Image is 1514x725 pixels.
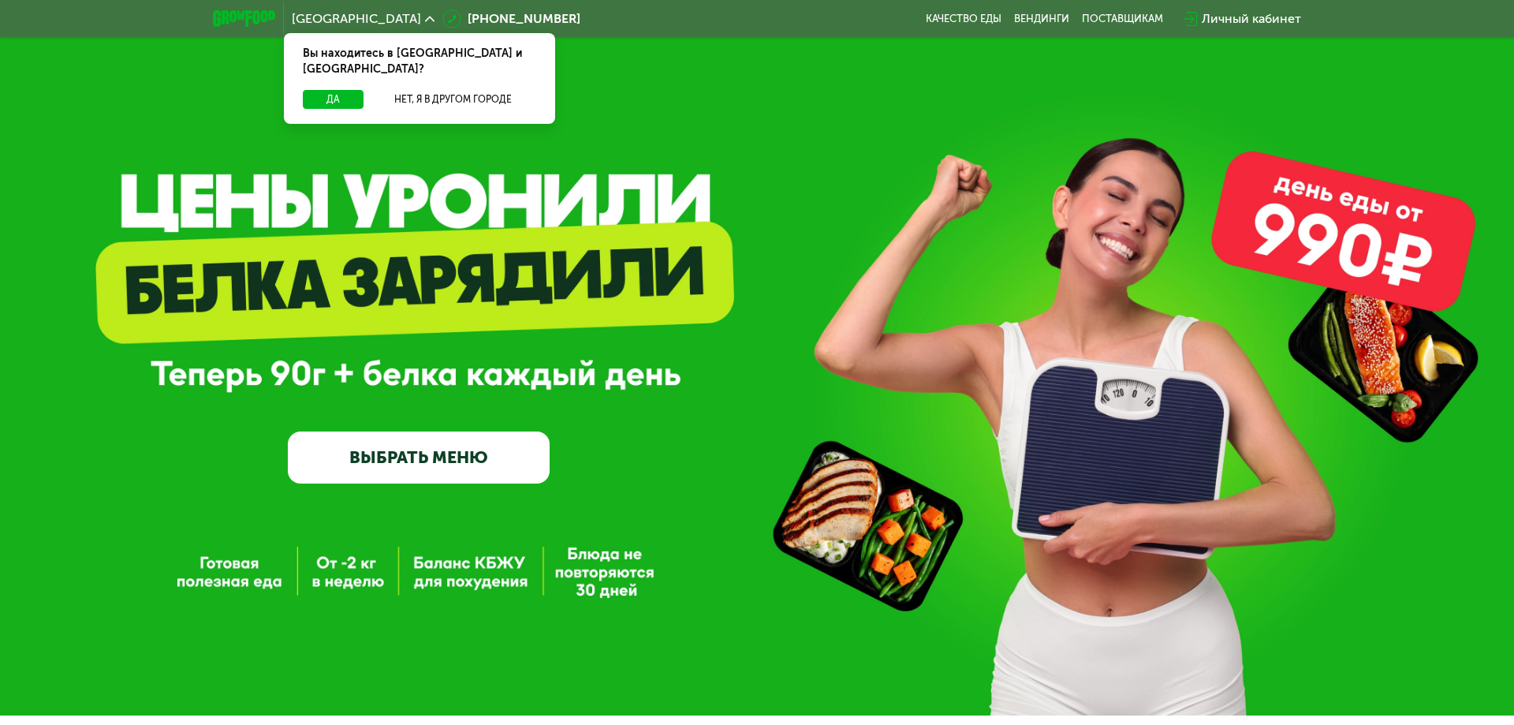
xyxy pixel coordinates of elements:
[442,9,580,28] a: [PHONE_NUMBER]
[926,13,1001,25] a: Качество еды
[1082,13,1163,25] div: поставщикам
[292,13,421,25] span: [GEOGRAPHIC_DATA]
[288,432,550,484] a: ВЫБРАТЬ МЕНЮ
[1014,13,1069,25] a: Вендинги
[1202,9,1301,28] div: Личный кабинет
[370,90,536,109] button: Нет, я в другом городе
[303,90,364,109] button: Да
[284,33,555,90] div: Вы находитесь в [GEOGRAPHIC_DATA] и [GEOGRAPHIC_DATA]?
